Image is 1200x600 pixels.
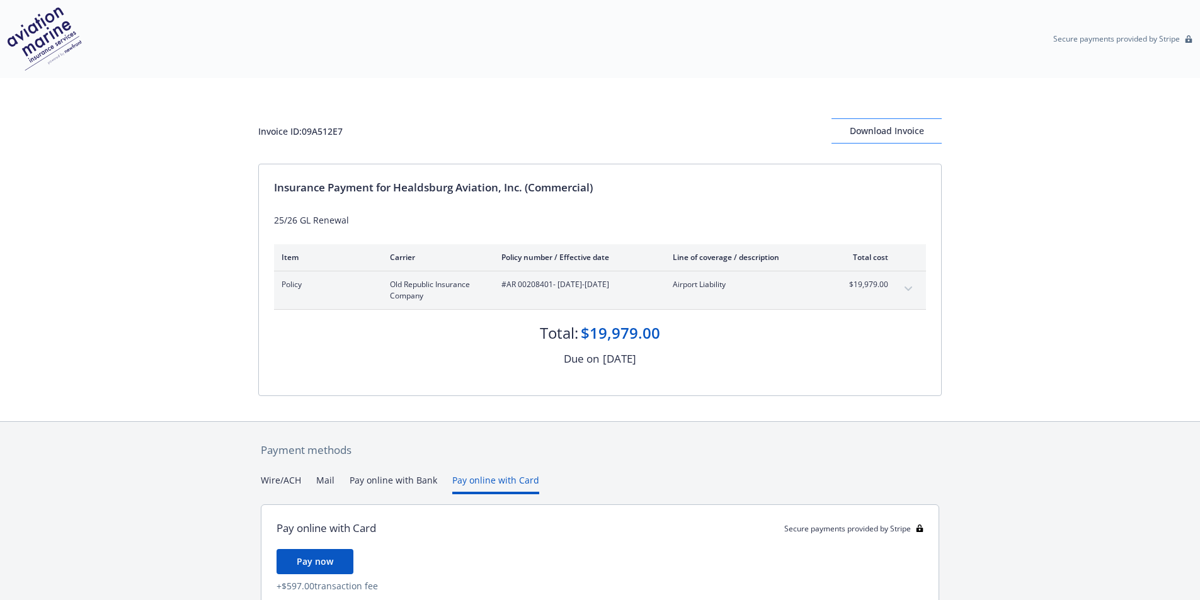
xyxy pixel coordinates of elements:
[316,473,334,494] button: Mail
[581,322,660,344] div: $19,979.00
[540,322,578,344] div: Total:
[274,271,926,309] div: PolicyOld Republic Insurance Company#AR 00208401- [DATE]-[DATE]Airport Liability$19,979.00expand ...
[784,523,923,534] div: Secure payments provided by Stripe
[831,119,942,143] div: Download Invoice
[282,279,370,290] span: Policy
[841,252,888,263] div: Total cost
[673,279,821,290] span: Airport Liability
[1053,33,1180,44] p: Secure payments provided by Stripe
[282,252,370,263] div: Item
[274,179,926,196] div: Insurance Payment for Healdsburg Aviation, Inc. (Commercial)
[603,351,636,367] div: [DATE]
[258,125,343,138] div: Invoice ID: 09A512E7
[390,279,481,302] span: Old Republic Insurance Company
[898,279,918,299] button: expand content
[501,279,653,290] span: #AR 00208401 - [DATE]-[DATE]
[277,549,353,574] button: Pay now
[673,252,821,263] div: Line of coverage / description
[261,473,301,494] button: Wire/ACH
[261,442,939,458] div: Payment methods
[277,520,376,536] div: Pay online with Card
[390,252,481,263] div: Carrier
[350,473,437,494] button: Pay online with Bank
[274,213,926,227] div: 25/26 GL Renewal
[831,118,942,144] button: Download Invoice
[841,279,888,290] span: $19,979.00
[564,351,599,367] div: Due on
[277,579,923,592] div: + $597.00 transaction fee
[501,252,653,263] div: Policy number / Effective date
[452,473,539,494] button: Pay online with Card
[297,555,333,567] span: Pay now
